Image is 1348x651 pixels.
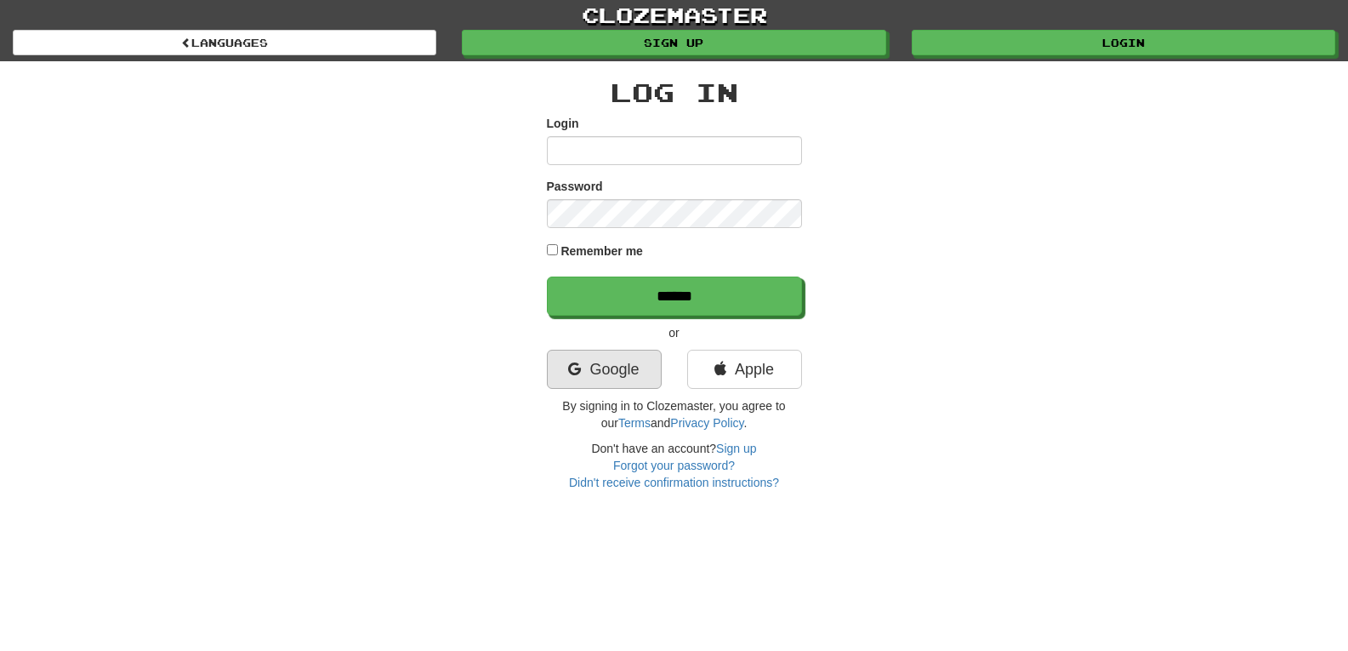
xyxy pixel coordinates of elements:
[13,30,436,55] a: Languages
[547,178,603,195] label: Password
[547,324,802,341] p: or
[613,459,735,472] a: Forgot your password?
[716,442,756,455] a: Sign up
[547,397,802,431] p: By signing in to Clozemaster, you agree to our and .
[547,350,662,389] a: Google
[547,78,802,106] h2: Log In
[547,440,802,491] div: Don't have an account?
[670,416,743,430] a: Privacy Policy
[462,30,885,55] a: Sign up
[687,350,802,389] a: Apple
[912,30,1335,55] a: Login
[560,243,643,260] label: Remember me
[547,115,579,132] label: Login
[618,416,651,430] a: Terms
[569,476,779,489] a: Didn't receive confirmation instructions?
